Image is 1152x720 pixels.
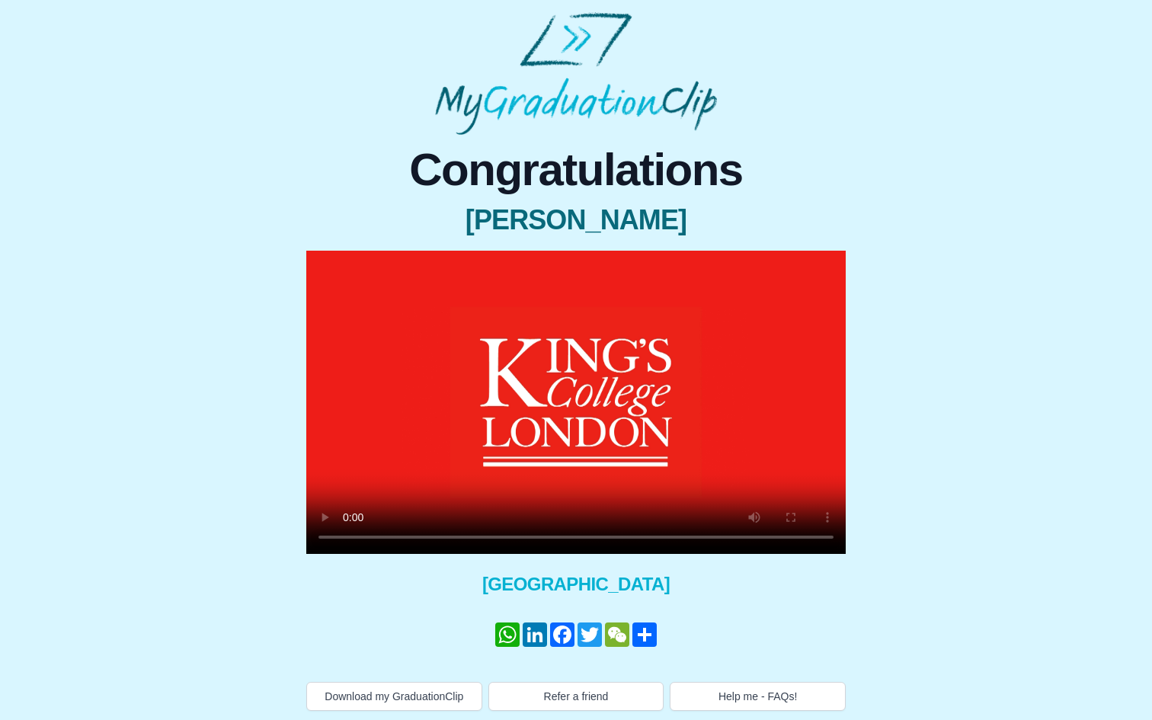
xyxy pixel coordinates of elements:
a: Twitter [576,622,603,647]
span: [PERSON_NAME] [306,205,846,235]
span: Congratulations [306,147,846,193]
a: Facebook [549,622,576,647]
a: WeChat [603,622,631,647]
img: MyGraduationClip [435,12,717,135]
a: WhatsApp [494,622,521,647]
span: [GEOGRAPHIC_DATA] [306,572,846,597]
button: Help me - FAQs! [670,682,846,711]
button: Download my GraduationClip [306,682,482,711]
a: LinkedIn [521,622,549,647]
a: Share [631,622,658,647]
button: Refer a friend [488,682,664,711]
